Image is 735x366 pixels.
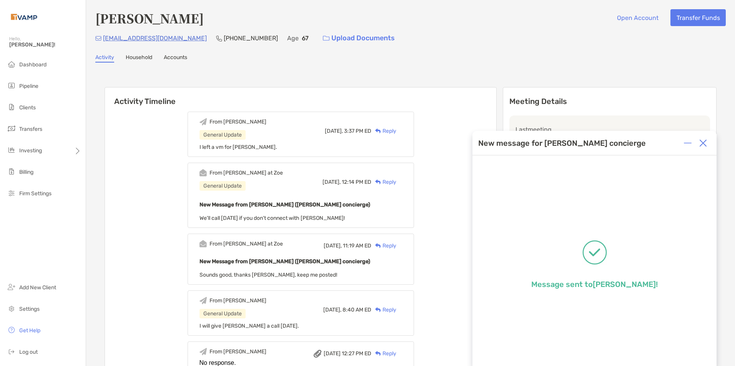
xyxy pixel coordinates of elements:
[19,83,38,89] span: Pipeline
[105,87,496,106] h6: Activity Timeline
[7,81,16,90] img: pipeline icon
[200,309,246,318] div: General Update
[371,127,396,135] div: Reply
[224,33,278,43] p: [PHONE_NUMBER]
[343,307,371,313] span: 8:40 AM ED
[200,130,246,140] div: General Update
[699,139,707,147] img: Close
[611,9,664,26] button: Open Account
[323,307,341,313] span: [DATE],
[19,190,52,197] span: Firm Settings
[200,240,207,247] img: Event icon
[371,350,396,358] div: Reply
[670,9,726,26] button: Transfer Funds
[19,327,40,334] span: Get Help
[478,138,646,148] div: New message for [PERSON_NAME] concierge
[210,119,266,125] div: From [PERSON_NAME]
[314,350,321,358] img: attachment
[371,242,396,250] div: Reply
[9,41,81,48] span: [PERSON_NAME]!
[19,104,36,111] span: Clients
[216,35,222,41] img: Phone Icon
[287,33,299,43] p: Age
[19,284,56,291] span: Add New Client
[200,169,207,176] img: Event icon
[7,102,16,112] img: clients icon
[325,128,343,134] span: [DATE],
[126,54,152,63] a: Household
[200,258,370,265] b: New Message from [PERSON_NAME] ([PERSON_NAME] concierge)
[684,139,692,147] img: Expand or collapse
[324,350,341,357] span: [DATE]
[375,129,381,134] img: Reply icon
[200,297,207,304] img: Event icon
[200,144,277,150] span: I left a vm for [PERSON_NAME].
[7,282,16,292] img: add_new_client icon
[19,349,38,355] span: Log out
[323,36,329,41] img: button icon
[210,297,266,304] div: From [PERSON_NAME]
[582,240,607,265] img: Message successfully sent
[200,215,345,221] span: We'll call [DATE] if you don't connect with [PERSON_NAME]!
[7,59,16,69] img: dashboard icon
[9,3,39,31] img: Zoe Logo
[375,351,381,356] img: Reply icon
[95,54,114,63] a: Activity
[515,125,704,134] p: Last meeting
[95,36,101,41] img: Email Icon
[7,325,16,335] img: get-help icon
[19,306,40,312] span: Settings
[7,145,16,155] img: investing icon
[19,169,33,175] span: Billing
[103,33,207,43] p: [EMAIL_ADDRESS][DOMAIN_NAME]
[371,306,396,314] div: Reply
[210,348,266,355] div: From [PERSON_NAME]
[210,241,283,247] div: From [PERSON_NAME] at Zoe
[318,30,400,46] a: Upload Documents
[95,9,204,27] h4: [PERSON_NAME]
[509,97,710,106] p: Meeting Details
[200,348,207,355] img: Event icon
[7,167,16,176] img: billing icon
[200,118,207,125] img: Event icon
[323,179,341,185] span: [DATE],
[19,147,42,154] span: Investing
[7,188,16,198] img: firm-settings icon
[302,33,309,43] p: 67
[324,242,342,249] span: [DATE],
[210,170,283,176] div: From [PERSON_NAME] at Zoe
[531,280,658,289] p: Message sent to [PERSON_NAME] !
[19,61,47,68] span: Dashboard
[200,181,246,191] div: General Update
[200,323,299,329] span: I will give [PERSON_NAME] a call [DATE].
[375,243,381,248] img: Reply icon
[375,307,381,312] img: Reply icon
[344,128,371,134] span: 3:37 PM ED
[342,350,371,357] span: 12:27 PM ED
[7,304,16,313] img: settings icon
[164,54,187,63] a: Accounts
[343,242,371,249] span: 11:19 AM ED
[7,124,16,133] img: transfers icon
[19,126,42,132] span: Transfers
[7,347,16,356] img: logout icon
[342,179,371,185] span: 12:14 PM ED
[200,272,337,278] span: Sounds good, thanks [PERSON_NAME], keep me posted!
[200,201,370,208] b: New Message from [PERSON_NAME] ([PERSON_NAME] concierge)
[371,178,396,186] div: Reply
[375,180,381,185] img: Reply icon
